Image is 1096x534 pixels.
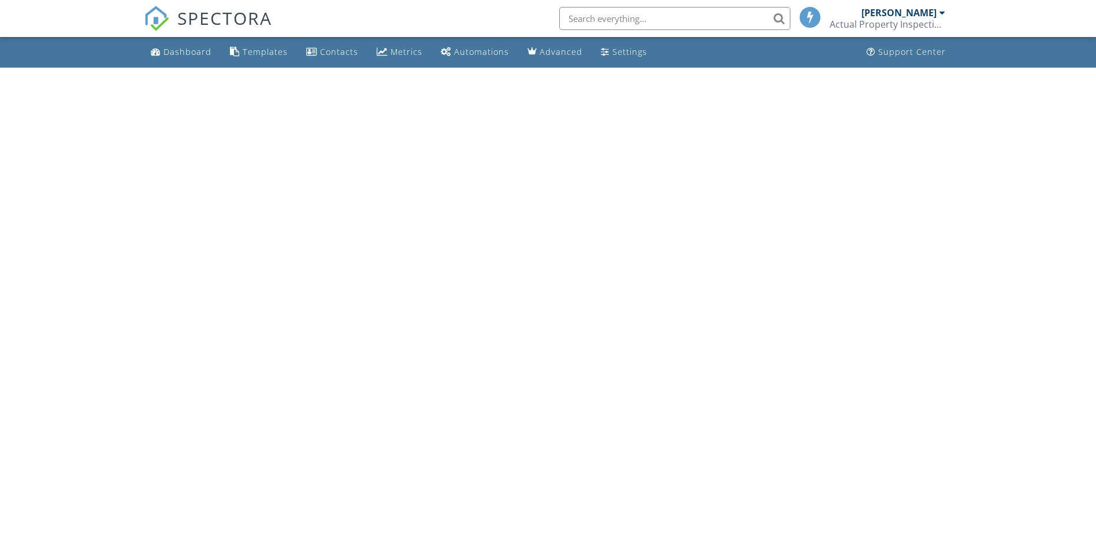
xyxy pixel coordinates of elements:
[559,7,790,30] input: Search everything...
[436,42,514,63] a: Automations (Basic)
[612,46,647,57] div: Settings
[391,46,422,57] div: Metrics
[454,46,509,57] div: Automations
[878,46,946,57] div: Support Center
[243,46,288,57] div: Templates
[862,42,950,63] a: Support Center
[144,16,272,40] a: SPECTORA
[540,46,582,57] div: Advanced
[861,7,937,18] div: [PERSON_NAME]
[523,42,587,63] a: Advanced
[146,42,216,63] a: Dashboard
[225,42,292,63] a: Templates
[144,6,169,31] img: The Best Home Inspection Software - Spectora
[596,42,652,63] a: Settings
[177,6,272,30] span: SPECTORA
[830,18,945,30] div: Actual Property Inspections
[320,46,358,57] div: Contacts
[302,42,363,63] a: Contacts
[164,46,211,57] div: Dashboard
[372,42,427,63] a: Metrics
